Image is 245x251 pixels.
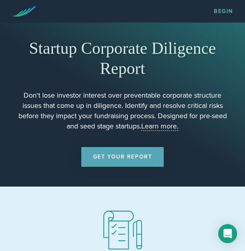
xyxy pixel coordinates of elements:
div: Open Intercom Messenger [218,224,237,243]
a: Get Your Report [81,147,164,167]
a: Begin [214,9,233,14]
a: Learn more. [141,122,178,131]
p: Don't lose investor interest over preventable corporate structure issues that come up in diligenc... [16,90,229,131]
h1: Startup Corporate Diligence Report [16,38,229,78]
